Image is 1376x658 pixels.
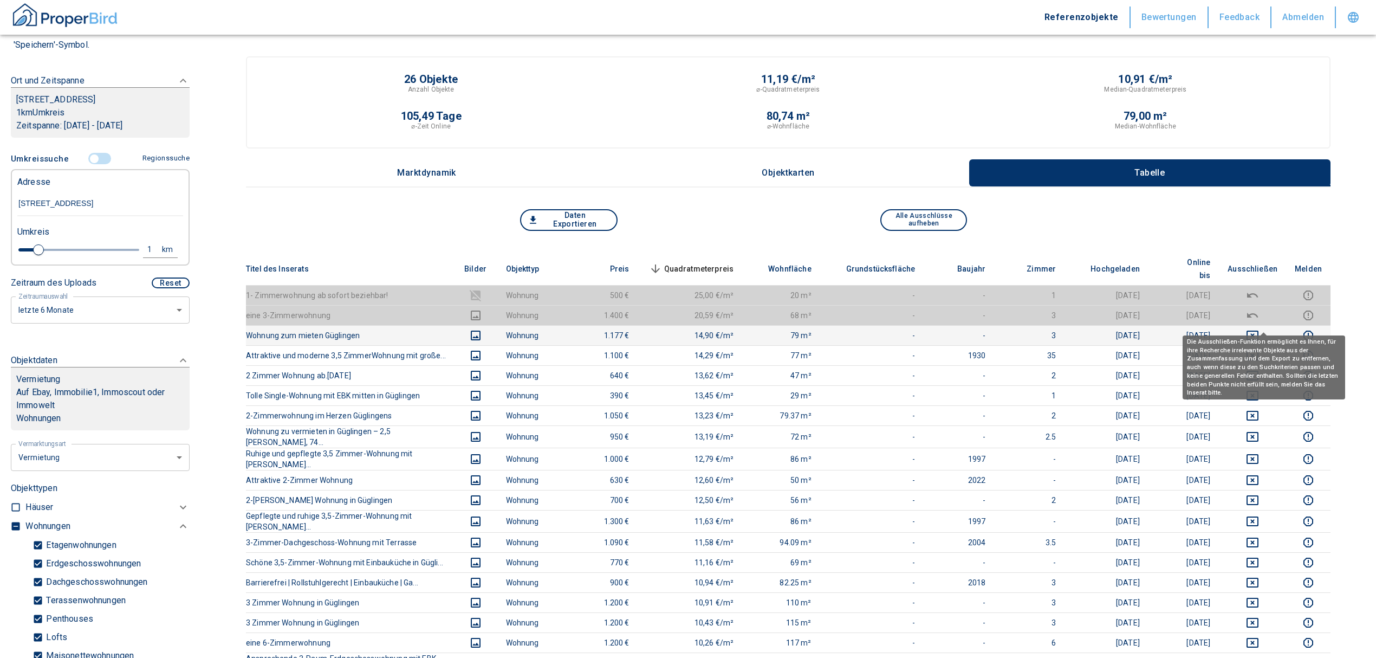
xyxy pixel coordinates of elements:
[1228,289,1277,302] button: deselect this listing
[1065,425,1148,448] td: [DATE]
[568,592,638,612] td: 1.200 €
[742,365,820,385] td: 47 m²
[497,385,568,405] td: Wohnung
[742,470,820,490] td: 50 m²
[994,448,1065,470] td: -
[1065,470,1148,490] td: [DATE]
[880,209,967,231] button: Alle Ausschlüsse aufheben
[820,448,924,470] td: -
[246,633,454,653] th: eine 6-Zimmerwohnung
[820,572,924,592] td: -
[1286,253,1330,286] th: Melden
[638,405,743,425] td: 13,23 €/m²
[497,425,568,448] td: Wohnung
[751,262,812,275] span: Wohnfläche
[43,615,93,623] p: Penthouses
[820,305,924,325] td: -
[246,532,454,552] th: 3-Zimmer-Dachgeschoss-Wohnung mit Terrasse
[638,305,743,325] td: 20,59 €/m²
[246,365,454,385] th: 2 Zimmer Wohnung ab.[DATE]
[638,633,743,653] td: 10,26 €/m²
[1148,385,1219,405] td: [DATE]
[924,405,994,425] td: -
[1065,385,1148,405] td: [DATE]
[1065,633,1148,653] td: [DATE]
[1065,552,1148,572] td: [DATE]
[1148,612,1219,633] td: [DATE]
[638,552,743,572] td: 11,16 €/m²
[568,448,638,470] td: 1.000 €
[994,365,1065,385] td: 2
[742,325,820,345] td: 79 m²
[568,285,638,305] td: 500 €
[520,209,618,231] button: Daten Exportieren
[246,490,454,510] th: 2-[PERSON_NAME] Wohnung in Güglingen
[1157,256,1210,282] span: Online bis
[820,365,924,385] td: -
[1148,405,1219,425] td: [DATE]
[16,373,61,386] p: Vermietung
[568,470,638,490] td: 630 €
[742,633,820,653] td: 117 m²
[463,289,489,302] button: images
[246,572,454,592] th: Barrierefrei | Rollstuhlgerecht | Einbauküche | Ga...
[638,490,743,510] td: 12,50 €/m²
[497,532,568,552] td: Wohnung
[568,552,638,572] td: 770 €
[138,149,190,168] button: Regionssuche
[820,490,924,510] td: -
[152,278,190,288] button: Reset
[463,474,489,487] button: images
[1228,474,1277,487] button: deselect this listing
[463,636,489,649] button: images
[994,405,1065,425] td: 2
[463,536,489,549] button: images
[246,285,454,305] th: 1- Zimmerwohnung ab sofort beziehbar!
[994,470,1065,490] td: -
[568,325,638,345] td: 1.177 €
[568,385,638,405] td: 390 €
[940,262,985,275] span: Baujahr
[1065,592,1148,612] td: [DATE]
[246,592,454,612] th: 3 Zimmer Wohnung in Güglingen
[994,425,1065,448] td: 2.5
[463,596,489,609] button: images
[1295,453,1322,466] button: report this listing
[742,490,820,510] td: 56 m²
[820,285,924,305] td: -
[497,345,568,365] td: Wohnung
[1228,616,1277,629] button: deselect this listing
[742,592,820,612] td: 110 m²
[463,453,489,466] button: images
[401,111,462,121] p: 105,49 Tage
[11,443,190,472] div: letzte 6 Monate
[924,425,994,448] td: -
[1228,576,1277,589] button: deselect this listing
[1295,289,1322,302] button: report this listing
[1148,532,1219,552] td: [DATE]
[761,74,815,85] p: 11,19 €/m²
[638,592,743,612] td: 10,91 €/m²
[638,285,743,305] td: 25,00 €/m²
[25,520,70,533] p: Wohnungen
[767,111,810,121] p: 80,74 m²
[994,532,1065,552] td: 3.5
[1148,552,1219,572] td: [DATE]
[1065,612,1148,633] td: [DATE]
[742,572,820,592] td: 82.25 m²
[820,592,924,612] td: -
[820,385,924,405] td: -
[1065,490,1148,510] td: [DATE]
[1065,285,1148,305] td: [DATE]
[820,552,924,572] td: -
[43,578,147,586] p: Dachgeschosswohnungen
[454,253,497,286] th: Bilder
[1228,515,1277,528] button: deselect this listing
[1065,532,1148,552] td: [DATE]
[1009,262,1056,275] span: Zimmer
[1073,262,1140,275] span: Hochgeladen
[820,345,924,365] td: -
[1295,409,1322,422] button: report this listing
[16,119,184,132] p: Zeitspanne: [DATE] - [DATE]
[568,405,638,425] td: 1.050 €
